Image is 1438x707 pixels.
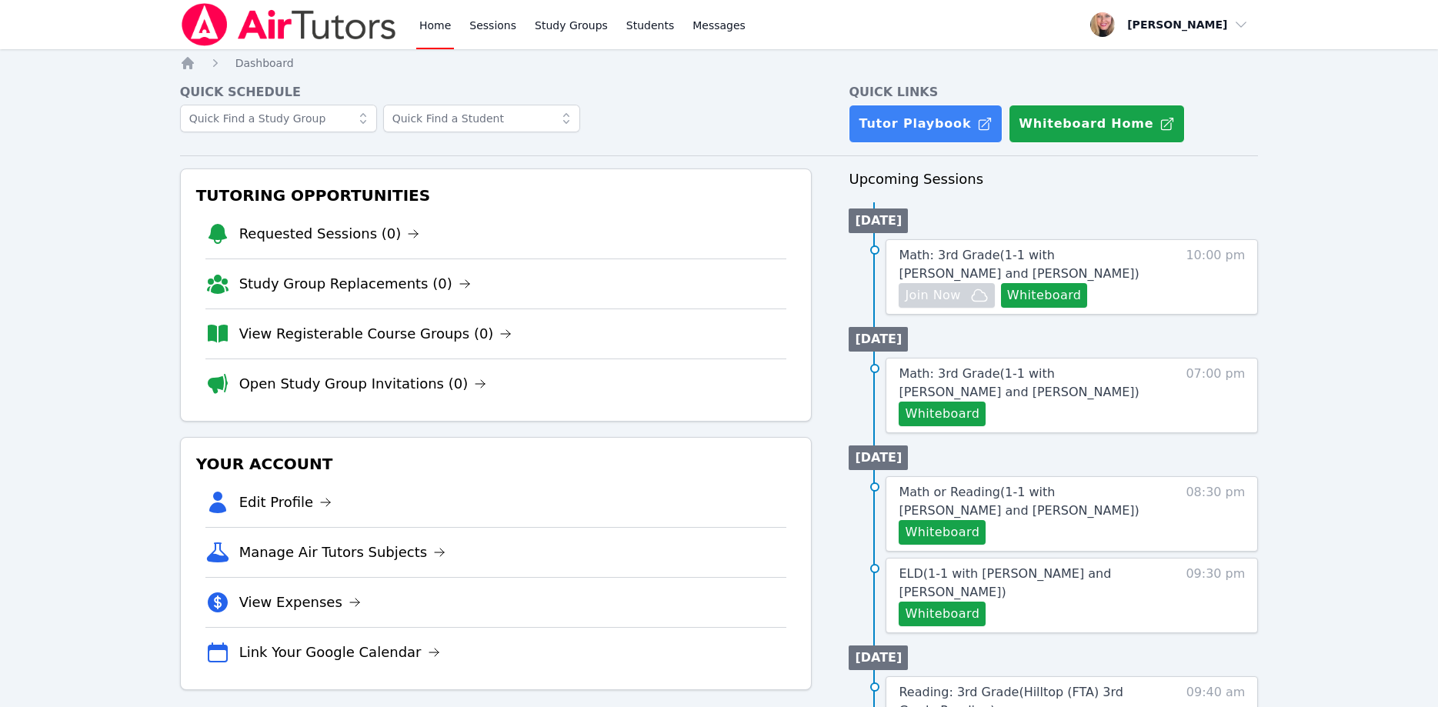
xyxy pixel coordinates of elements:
button: Whiteboard Home [1009,105,1185,143]
a: Math or Reading(1-1 with [PERSON_NAME] and [PERSON_NAME]) [899,483,1158,520]
h3: Your Account [193,450,799,478]
button: Whiteboard [899,402,986,426]
a: Dashboard [235,55,294,71]
span: Math: 3rd Grade ( 1-1 with [PERSON_NAME] and [PERSON_NAME] ) [899,248,1139,281]
input: Quick Find a Student [383,105,580,132]
button: Whiteboard [1001,283,1088,308]
span: Dashboard [235,57,294,69]
a: Math: 3rd Grade(1-1 with [PERSON_NAME] and [PERSON_NAME]) [899,365,1158,402]
li: [DATE] [849,645,908,670]
span: Math or Reading ( 1-1 with [PERSON_NAME] and [PERSON_NAME] ) [899,485,1139,518]
a: Requested Sessions (0) [239,223,420,245]
h3: Upcoming Sessions [849,168,1258,190]
a: Link Your Google Calendar [239,642,440,663]
a: Study Group Replacements (0) [239,273,471,295]
a: Tutor Playbook [849,105,1003,143]
a: Open Study Group Invitations (0) [239,373,487,395]
span: Join Now [905,286,960,305]
a: Math: 3rd Grade(1-1 with [PERSON_NAME] and [PERSON_NAME]) [899,246,1158,283]
a: View Registerable Course Groups (0) [239,323,512,345]
button: Whiteboard [899,602,986,626]
li: [DATE] [849,208,908,233]
h3: Tutoring Opportunities [193,182,799,209]
a: View Expenses [239,592,361,613]
span: Messages [692,18,746,33]
a: Edit Profile [239,492,332,513]
button: Join Now [899,283,994,308]
span: Math: 3rd Grade ( 1-1 with [PERSON_NAME] and [PERSON_NAME] ) [899,366,1139,399]
input: Quick Find a Study Group [180,105,377,132]
button: Whiteboard [899,520,986,545]
h4: Quick Schedule [180,83,812,102]
h4: Quick Links [849,83,1258,102]
a: Manage Air Tutors Subjects [239,542,446,563]
span: 10:00 pm [1186,246,1245,308]
a: ELD(1-1 with [PERSON_NAME] and [PERSON_NAME]) [899,565,1158,602]
img: Air Tutors [180,3,398,46]
span: ELD ( 1-1 with [PERSON_NAME] and [PERSON_NAME] ) [899,566,1111,599]
li: [DATE] [849,327,908,352]
nav: Breadcrumb [180,55,1259,71]
span: 09:30 pm [1186,565,1245,626]
span: 07:00 pm [1186,365,1245,426]
li: [DATE] [849,445,908,470]
span: 08:30 pm [1186,483,1245,545]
